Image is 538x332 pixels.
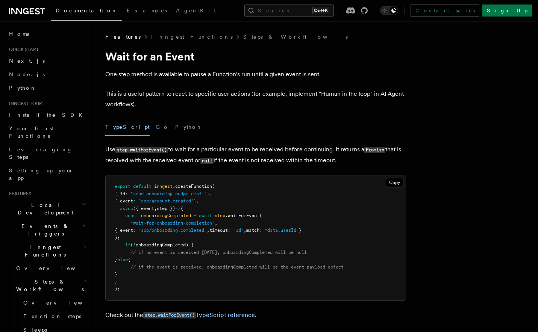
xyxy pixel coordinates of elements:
span: , [209,191,212,196]
span: "send-onboarding-nudge-email" [130,191,207,196]
span: Documentation [56,8,118,14]
span: { [180,206,183,211]
span: export [115,184,130,189]
span: Next.js [9,58,45,64]
span: ! [133,242,136,247]
code: step.waitForEvent() [115,147,168,153]
a: Overview [13,261,88,275]
a: Leveraging Steps [6,143,88,164]
a: Home [6,27,88,41]
span: Overview [23,300,101,306]
span: } [194,198,196,204]
span: Local Development [6,201,82,216]
a: Sign Up [482,5,532,17]
span: , [196,198,199,204]
kbd: Ctrl+K [312,7,329,14]
span: } [207,191,209,196]
span: if [125,242,130,247]
span: AgentKit [176,8,216,14]
button: Search...Ctrl+K [244,5,334,17]
a: Steps & Workflows [243,33,348,41]
span: Features [6,191,31,197]
a: Node.js [6,68,88,81]
a: Documentation [51,2,122,21]
span: Leveraging Steps [9,146,73,160]
a: Overview [20,296,88,309]
a: step.waitForEvent()TypeScript reference. [143,311,256,318]
span: : [125,191,128,196]
span: } [299,228,302,233]
span: .createFunction [173,184,212,189]
span: Quick start [6,47,39,53]
span: "data.userId" [265,228,299,233]
span: , [244,228,246,233]
button: Go [156,119,169,136]
span: // if the event is received, onboardingCompleted will be the event payload object [130,264,344,270]
span: const [125,213,138,218]
span: { event [115,198,133,204]
span: default [133,184,152,189]
span: Inngest tour [6,101,42,107]
button: Steps & Workflows [13,275,88,296]
p: One step method is available to pause a Function's run until a given event is sent. [105,69,406,80]
span: ); [115,235,120,240]
a: Inngest Functions [151,33,233,41]
span: } [115,279,117,284]
span: { [128,257,130,262]
span: onboardingCompleted [141,213,191,218]
button: Toggle dark mode [380,6,398,15]
span: Events & Triggers [6,222,82,237]
span: Python [9,85,36,91]
span: onboardingCompleted) { [136,242,194,247]
span: Overview [16,265,94,271]
span: Examples [127,8,167,14]
span: "wait-for-onboarding-completion" [130,220,215,226]
a: Setting up your app [6,164,88,185]
span: Setting up your app [9,168,74,181]
p: Check out the [105,310,406,321]
span: else [117,257,128,262]
p: This is a useful pattern to react to specific user actions (for example, implement "Human in the ... [105,89,406,110]
span: Function steps [23,313,81,319]
a: Function steps [20,309,88,323]
span: async [120,206,133,211]
a: Contact sales [411,5,479,17]
span: Steps & Workflows [13,278,84,293]
code: null [200,158,214,164]
span: match [246,228,259,233]
p: Use to wait for a particular event to be received before continuing. It returns a that is resolve... [105,144,406,166]
span: { id [115,191,125,196]
span: await [199,213,212,218]
a: Python [6,81,88,95]
span: ( [212,184,215,189]
button: Local Development [6,198,88,219]
span: : [259,228,262,233]
span: : [133,198,136,204]
span: , [207,228,209,233]
span: ); [115,286,120,291]
span: // if no event is received [DATE], onboardingCompleted will be null [130,250,307,255]
span: ({ event [133,206,154,211]
span: Your first Functions [9,125,54,139]
span: , [215,220,217,226]
a: AgentKit [171,2,220,20]
span: } [115,272,117,277]
a: Next.js [6,54,88,68]
span: step }) [157,206,175,211]
span: Inngest Functions [6,243,81,258]
button: Python [175,119,203,136]
span: Node.js [9,71,45,77]
code: Promise [364,147,385,153]
span: } [115,257,117,262]
span: : [133,228,136,233]
a: Install the SDK [6,108,88,122]
a: Examples [122,2,171,20]
span: = [194,213,196,218]
code: step.waitForEvent() [143,312,196,318]
span: step [215,213,225,218]
button: TypeScript [105,119,150,136]
h1: Wait for an Event [105,50,406,63]
button: Copy [386,178,403,187]
span: "app/onboarding.completed" [138,228,207,233]
span: => [175,206,180,211]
